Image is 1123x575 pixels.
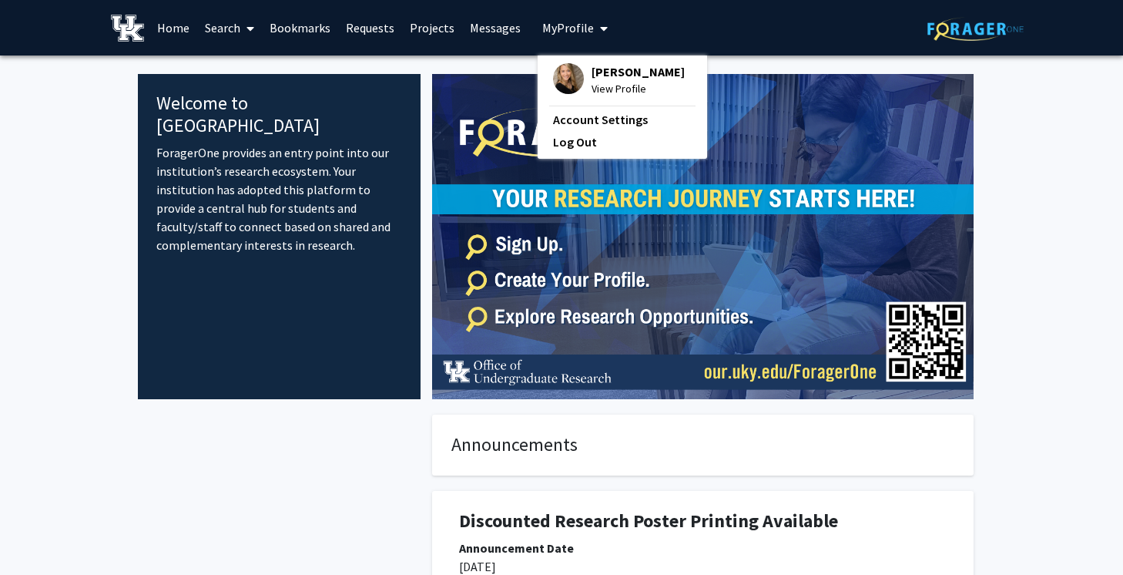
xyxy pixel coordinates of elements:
[462,1,528,55] a: Messages
[262,1,338,55] a: Bookmarks
[592,63,685,80] span: [PERSON_NAME]
[12,506,65,563] iframe: Chat
[459,539,947,557] div: Announcement Date
[553,63,584,94] img: Profile Picture
[197,1,262,55] a: Search
[156,143,402,254] p: ForagerOne provides an entry point into our institution’s research ecosystem. Your institution ha...
[451,434,954,456] h4: Announcements
[553,110,692,129] a: Account Settings
[553,133,692,151] a: Log Out
[592,80,685,97] span: View Profile
[542,20,594,35] span: My Profile
[927,17,1024,41] img: ForagerOne Logo
[156,92,402,137] h4: Welcome to [GEOGRAPHIC_DATA]
[432,74,974,399] img: Cover Image
[111,15,144,42] img: University of Kentucky Logo
[553,63,685,97] div: Profile Picture[PERSON_NAME]View Profile
[149,1,197,55] a: Home
[459,510,947,533] h1: Discounted Research Poster Printing Available
[338,1,402,55] a: Requests
[402,1,462,55] a: Projects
